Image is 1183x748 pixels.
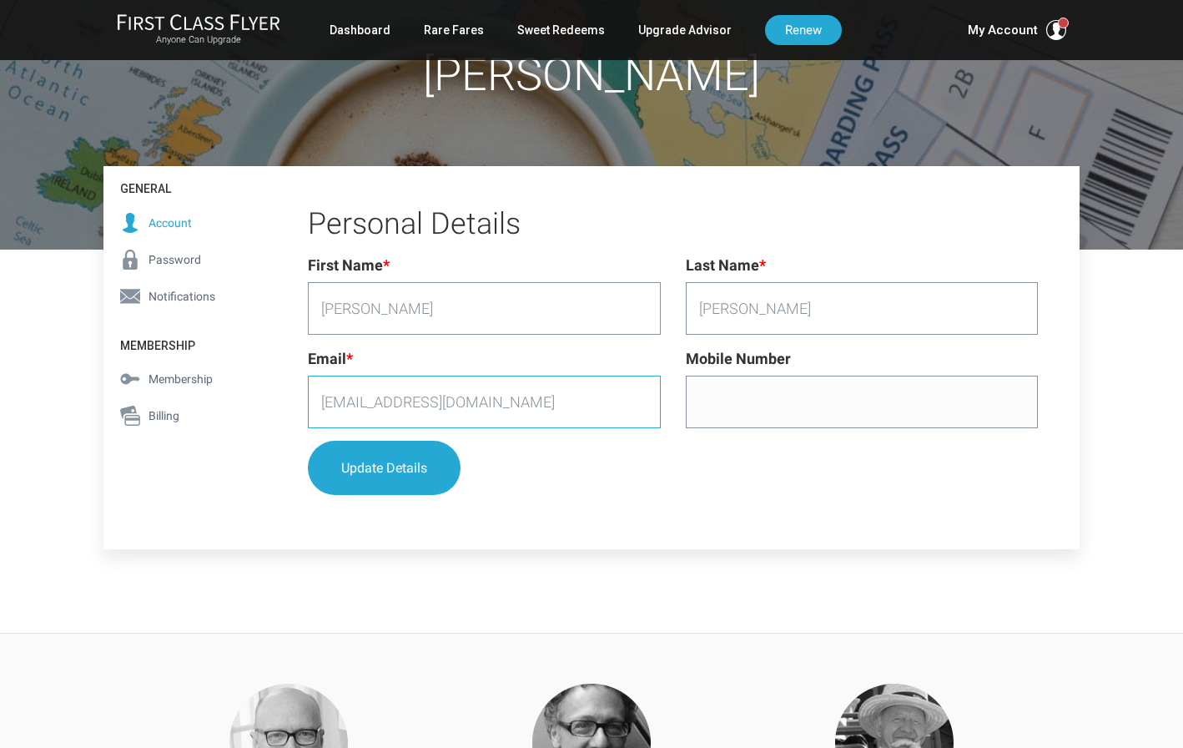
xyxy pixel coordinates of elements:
[638,15,732,45] a: Upgrade Advisor
[424,15,484,45] a: Rare Fares
[103,241,266,278] a: Password
[103,205,266,241] a: Account
[765,15,842,45] a: Renew
[149,287,215,306] span: Notifications
[149,250,201,269] span: Password
[308,254,390,278] label: First Name
[117,13,280,31] img: First Class Flyer
[308,347,353,371] label: Email
[968,20,1066,40] button: My Account
[968,20,1038,40] span: My Account
[686,347,791,371] label: Mobile Number
[308,208,1038,241] h2: Personal Details
[149,370,213,388] span: Membership
[103,361,266,397] a: Membership
[103,323,266,361] h4: Membership
[149,407,179,425] span: Billing
[103,397,266,434] a: Billing
[103,278,266,315] a: Notifications
[103,166,266,204] h4: General
[117,13,280,47] a: First Class FlyerAnyone Can Upgrade
[308,254,1038,508] form: Profile - Personal Details
[686,254,766,278] label: Last Name
[517,15,605,45] a: Sweet Redeems
[330,15,390,45] a: Dashboard
[308,441,461,495] button: Update Details
[149,214,192,232] span: Account
[103,50,1080,99] h1: [PERSON_NAME]
[117,34,280,46] small: Anyone Can Upgrade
